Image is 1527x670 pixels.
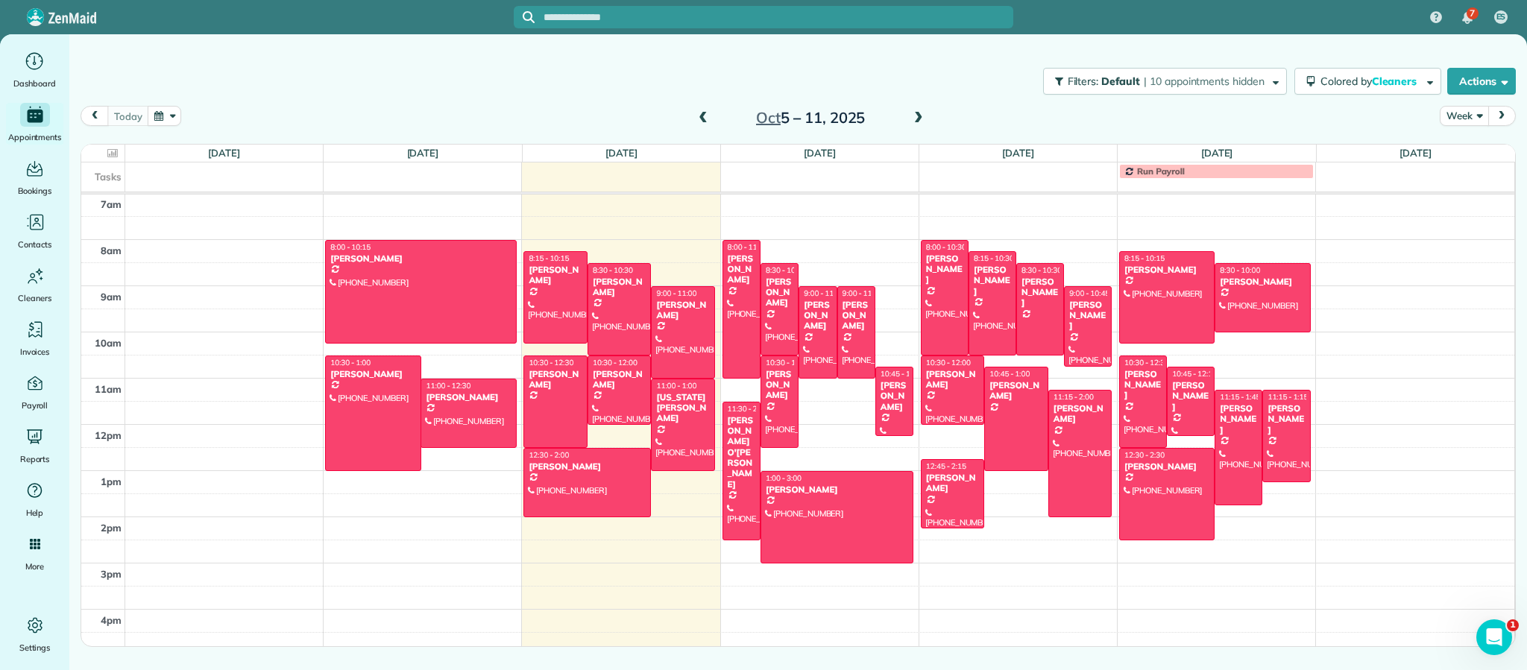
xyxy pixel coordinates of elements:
[523,11,535,23] svg: Focus search
[1220,265,1260,275] span: 8:30 - 10:00
[1068,300,1107,332] div: [PERSON_NAME]
[655,392,711,424] div: [US_STATE][PERSON_NAME]
[6,317,63,359] a: Invoices
[756,108,781,127] span: Oct
[1021,276,1060,309] div: [PERSON_NAME]
[1507,619,1519,631] span: 1
[95,429,122,441] span: 12pm
[101,475,122,487] span: 1pm
[6,264,63,306] a: Cleaners
[1201,147,1233,159] a: [DATE]
[101,522,122,534] span: 2pm
[989,380,1044,402] div: [PERSON_NAME]
[18,237,51,252] span: Contacts
[803,300,832,332] div: [PERSON_NAME]
[20,344,50,359] span: Invoices
[925,473,980,494] div: [PERSON_NAME]
[1043,68,1287,95] button: Filters: Default | 10 appointments hidden
[843,288,883,298] span: 9:00 - 11:00
[656,381,696,391] span: 11:00 - 1:00
[1219,276,1306,287] div: [PERSON_NAME]
[926,461,966,471] span: 12:45 - 2:15
[95,383,122,395] span: 11am
[1372,75,1420,88] span: Cleaners
[6,371,63,413] a: Payroll
[101,291,122,303] span: 9am
[655,300,711,321] div: [PERSON_NAME]
[107,106,148,126] button: today
[765,276,794,309] div: [PERSON_NAME]
[592,276,647,298] div: [PERSON_NAME]
[6,103,63,145] a: Appointments
[1124,461,1210,472] div: [PERSON_NAME]
[19,640,51,655] span: Settings
[1124,265,1210,275] div: [PERSON_NAME]
[1124,450,1165,460] span: 12:30 - 2:30
[974,253,1014,263] span: 8:15 - 10:30
[1219,403,1258,435] div: [PERSON_NAME]
[1144,75,1265,88] span: | 10 appointments hidden
[1447,68,1516,95] button: Actions
[925,369,980,391] div: [PERSON_NAME]
[95,337,122,349] span: 10am
[1036,68,1287,95] a: Filters: Default | 10 appointments hidden
[926,242,966,252] span: 8:00 - 10:30
[528,461,646,472] div: [PERSON_NAME]
[1487,106,1516,126] button: next
[1124,253,1165,263] span: 8:15 - 10:15
[717,110,904,126] h2: 5 – 11, 2025
[26,505,44,520] span: Help
[13,76,56,91] span: Dashboard
[330,242,371,252] span: 8:00 - 10:15
[101,198,122,210] span: 7am
[1268,392,1308,402] span: 11:15 - 1:15
[925,253,964,285] div: [PERSON_NAME]
[1172,369,1217,379] span: 10:45 - 12:15
[593,265,633,275] span: 8:30 - 10:30
[842,300,871,332] div: [PERSON_NAME]
[426,381,470,391] span: 11:00 - 12:30
[1220,392,1260,402] span: 11:15 - 1:45
[6,49,63,91] a: Dashboard
[101,568,122,580] span: 3pm
[6,478,63,520] a: Help
[20,452,50,467] span: Reports
[425,392,511,402] div: [PERSON_NAME]
[6,210,63,252] a: Contacts
[330,358,371,367] span: 10:30 - 1:00
[592,369,647,391] div: [PERSON_NAME]
[1267,403,1306,435] div: [PERSON_NAME]
[804,147,836,159] a: [DATE]
[1054,392,1094,402] span: 11:15 - 2:00
[330,253,512,264] div: [PERSON_NAME]
[208,147,240,159] a: [DATE]
[593,358,637,367] span: 10:30 - 12:00
[6,157,63,198] a: Bookings
[1400,147,1432,159] a: [DATE]
[656,288,696,298] span: 9:00 - 11:00
[926,358,971,367] span: 10:30 - 12:00
[880,380,909,412] div: [PERSON_NAME]
[22,398,48,413] span: Payroll
[1496,11,1506,23] span: ES
[1068,75,1099,88] span: Filters:
[8,130,62,145] span: Appointments
[766,473,802,483] span: 1:00 - 3:00
[25,559,44,574] span: More
[1440,106,1488,126] button: Week
[529,358,573,367] span: 10:30 - 12:30
[1053,403,1108,425] div: [PERSON_NAME]
[766,358,810,367] span: 10:30 - 12:30
[407,147,439,159] a: [DATE]
[765,484,909,495] div: [PERSON_NAME]
[881,369,925,379] span: 10:45 - 12:15
[1021,265,1062,275] span: 8:30 - 10:30
[528,265,583,286] div: [PERSON_NAME]
[727,415,756,490] div: [PERSON_NAME] O'[PERSON_NAME]
[765,369,794,401] div: [PERSON_NAME]
[330,369,416,379] div: [PERSON_NAME]
[989,369,1030,379] span: 10:45 - 1:00
[1320,75,1422,88] span: Colored by
[6,613,63,655] a: Settings
[514,11,535,23] button: Focus search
